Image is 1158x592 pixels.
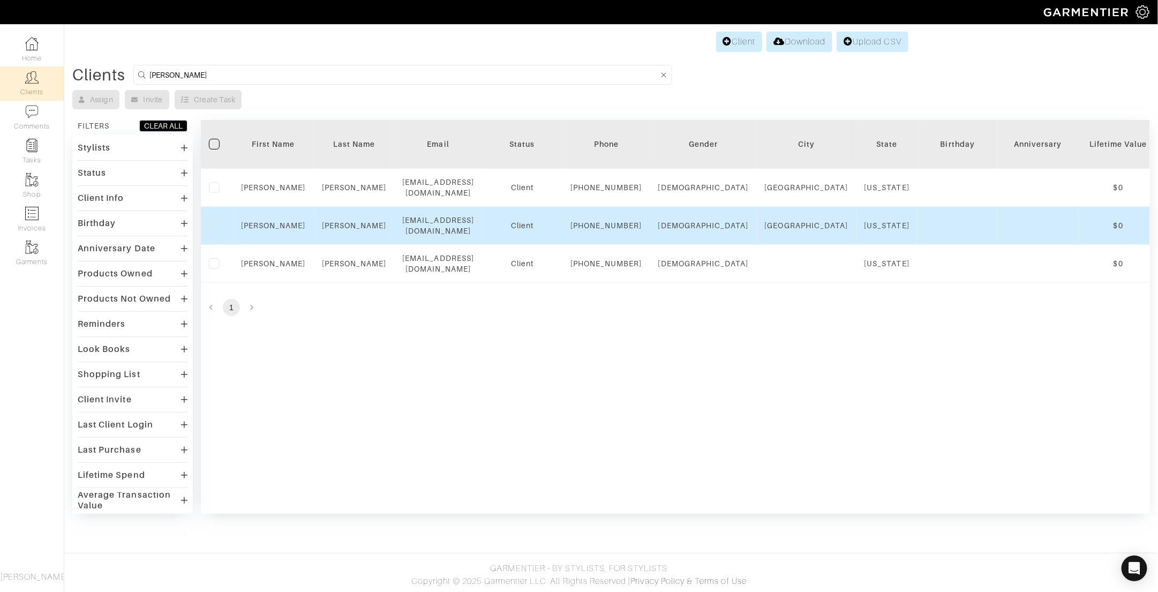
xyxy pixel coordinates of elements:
[139,120,187,132] button: CLEAR ALL
[78,445,141,455] div: Last Purchase
[25,71,39,84] img: clients-icon-6bae9207a08558b7cb47a8932f037763ab4055f8c8b6bfacd5dc20c3e0201464.png
[1086,258,1151,269] div: $0
[78,319,125,329] div: Reminders
[201,299,1150,316] nav: pagination navigation
[1039,3,1136,21] img: garmentier-logo-header-white-b43fb05a5012e4ada735d5af1a66efaba907eab6374d6393d1fbf88cb4ef424d.png
[314,120,395,169] th: Toggle SortBy
[78,218,116,229] div: Birthday
[241,259,306,268] a: [PERSON_NAME]
[241,139,306,149] div: First Name
[837,32,908,52] a: Upload CSV
[765,139,848,149] div: City
[402,139,474,149] div: Email
[570,220,642,231] div: [PHONE_NUMBER]
[864,220,910,231] div: [US_STATE]
[78,419,153,430] div: Last Client Login
[570,258,642,269] div: [PHONE_NUMBER]
[1006,139,1070,149] div: Anniversary
[78,193,124,204] div: Client Info
[1122,556,1147,581] div: Open Intercom Messenger
[241,183,306,192] a: [PERSON_NAME]
[650,120,757,169] th: Toggle SortBy
[78,490,181,511] div: Average Transaction Value
[658,220,749,231] div: [DEMOGRAPHIC_DATA]
[570,139,642,149] div: Phone
[322,221,387,230] a: [PERSON_NAME]
[765,220,848,231] div: [GEOGRAPHIC_DATA]
[658,182,749,193] div: [DEMOGRAPHIC_DATA]
[1086,220,1151,231] div: $0
[322,259,387,268] a: [PERSON_NAME]
[926,139,990,149] div: Birthday
[72,70,125,80] div: Clients
[411,576,628,586] span: Copyright © 2025 Garmentier LLC. All Rights Reserved.
[25,173,39,186] img: garments-icon-b7da505a4dc4fd61783c78ac3ca0ef83fa9d6f193b1c9dc38574b1d14d53ca28.png
[490,182,554,193] div: Client
[25,105,39,118] img: comment-icon-a0a6a9ef722e966f86d9cbdc48e553b5cf19dbc54f86b18d962a5391bc8f6eb6.png
[490,220,554,231] div: Client
[78,470,145,481] div: Lifetime Spend
[918,120,998,169] th: Toggle SortBy
[1086,182,1151,193] div: $0
[25,139,39,152] img: reminder-icon-8004d30b9f0a5d33ae49ab947aed9ed385cf756f9e5892f1edd6e32f2345188e.png
[78,243,155,254] div: Anniversary Date
[322,139,387,149] div: Last Name
[25,207,39,220] img: orders-icon-0abe47150d42831381b5fb84f609e132dff9fe21cb692f30cb5eec754e2cba89.png
[322,183,387,192] a: [PERSON_NAME]
[864,139,910,149] div: State
[658,258,749,269] div: [DEMOGRAPHIC_DATA]
[765,182,848,193] div: [GEOGRAPHIC_DATA]
[482,120,562,169] th: Toggle SortBy
[490,258,554,269] div: Client
[1136,5,1149,19] img: gear-icon-white-bd11855cb880d31180b6d7d6211b90ccbf57a29d726f0c71d8c61bd08dd39cc2.png
[144,121,183,131] div: CLEAR ALL
[402,253,474,274] div: [EMAIL_ADDRESS][DOMAIN_NAME]
[78,394,132,405] div: Client Invite
[864,258,910,269] div: [US_STATE]
[25,241,39,254] img: garments-icon-b7da505a4dc4fd61783c78ac3ca0ef83fa9d6f193b1c9dc38574b1d14d53ca28.png
[402,215,474,236] div: [EMAIL_ADDRESS][DOMAIN_NAME]
[78,168,106,178] div: Status
[78,369,140,380] div: Shopping List
[716,32,762,52] a: Client
[570,182,642,193] div: [PHONE_NUMBER]
[766,32,832,52] a: Download
[490,139,554,149] div: Status
[25,37,39,50] img: dashboard-icon-dbcd8f5a0b271acd01030246c82b418ddd0df26cd7fceb0bd07c9910d44c42f6.png
[1086,139,1151,149] div: Lifetime Value
[78,344,131,355] div: Look Books
[864,182,910,193] div: [US_STATE]
[78,143,110,153] div: Stylists
[149,68,659,81] input: Search by name, email, phone, city, or state
[233,120,314,169] th: Toggle SortBy
[631,576,747,586] a: Privacy Policy & Terms of Use
[658,139,749,149] div: Gender
[402,177,474,198] div: [EMAIL_ADDRESS][DOMAIN_NAME]
[78,121,109,131] div: FILTERS
[78,294,171,304] div: Products Not Owned
[998,120,1078,169] th: Toggle SortBy
[241,221,306,230] a: [PERSON_NAME]
[78,268,153,279] div: Products Owned
[223,299,240,316] button: page 1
